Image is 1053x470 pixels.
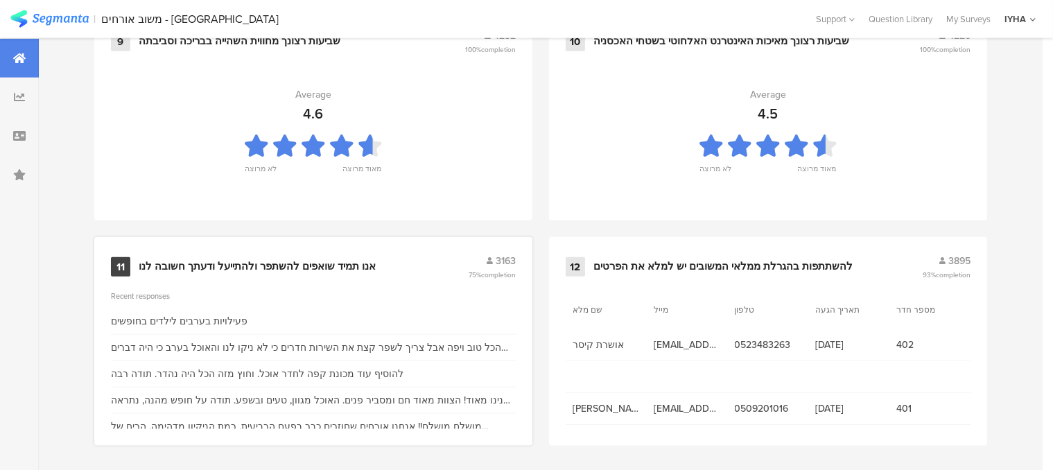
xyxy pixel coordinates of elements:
img: segmanta logo [10,10,89,28]
div: לא מרוצה [245,163,277,182]
span: 93% [923,270,971,280]
div: משוב אורחים - [GEOGRAPHIC_DATA] [102,12,279,26]
div: Average [295,87,331,102]
span: 402 [896,338,964,352]
span: 3163 [496,254,516,268]
span: completion [936,270,971,280]
div: לא מרוצה [700,163,732,182]
div: Recent responses [111,290,516,302]
div: 12 [566,257,585,277]
div: הכל טוב ויפה אבל צריך לשפר קצת את השירות חדרים כי לא ניקו לנו והאוכל בערב כי היה דברים שהיו כמה י... [111,340,516,355]
div: 4.6 [304,103,324,124]
div: שביעות רצונך מאיכות האינטרנט האלחוטי בשטחי האכסניה [593,35,849,49]
div: 9 [111,32,130,51]
span: [PERSON_NAME] [573,401,640,416]
div: מאוד מרוצה [798,163,837,182]
a: My Surveys [939,12,998,26]
span: completion [936,44,971,55]
div: אנו תמיד שואפים להשתפר ולהתייעל ודעתך חשובה לנו [139,260,376,274]
section: מייל [654,304,716,316]
div: מאוד מרוצה [343,163,382,182]
div: IYHA [1004,12,1026,26]
div: 11 [111,257,130,277]
div: Average [750,87,786,102]
section: טלפון [735,304,797,316]
span: 0509201016 [735,401,802,416]
a: Question Library [862,12,939,26]
div: פעילויות בערבים לילדים בחופשים [111,314,247,329]
span: 0523483263 [735,338,802,352]
span: [EMAIL_ADDRESS][DOMAIN_NAME] [654,401,721,416]
div: מושלם מושלם!! אנחנו אורחים שחוזרים כבר בפעם הרביעית, רמת הניקיון מדהימה, הריח של המגבות כאילו כוב... [111,419,516,434]
div: להוסיף עוד מכונת קפה לחדר אוכל. וחוץ מזה הכל היה נהדר. תודה רבה [111,367,403,381]
div: שביעות רצונך מחווית השהייה בבריכה וסביבתה [139,35,340,49]
span: [DATE] [815,338,882,352]
div: Support [816,8,855,30]
span: completion [481,270,516,280]
span: 100% [920,44,971,55]
span: completion [481,44,516,55]
div: 4.5 [758,103,778,124]
div: 10 [566,32,585,51]
span: 401 [896,401,964,416]
span: [DATE] [815,401,882,416]
div: להשתתפות בהגרלת ממלאי המשובים יש למלא את הפרטים [593,260,853,274]
span: 3895 [948,254,971,268]
span: [EMAIL_ADDRESS][DOMAIN_NAME] [654,338,721,352]
span: אושרת קיסר [573,338,640,352]
div: נהנינו מאוד! הצוות מאוד חם ומסביר פנים. האוכל מגוון, טעים ובשפע. תודה על חופש מהנה, נתראה בפעם הבאה. [111,393,516,408]
span: 75% [469,270,516,280]
section: מספר חדר [896,304,959,316]
section: תאריך הגעה [815,304,878,316]
div: | [94,11,96,27]
span: 100% [465,44,516,55]
section: שם מלא [573,304,635,316]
